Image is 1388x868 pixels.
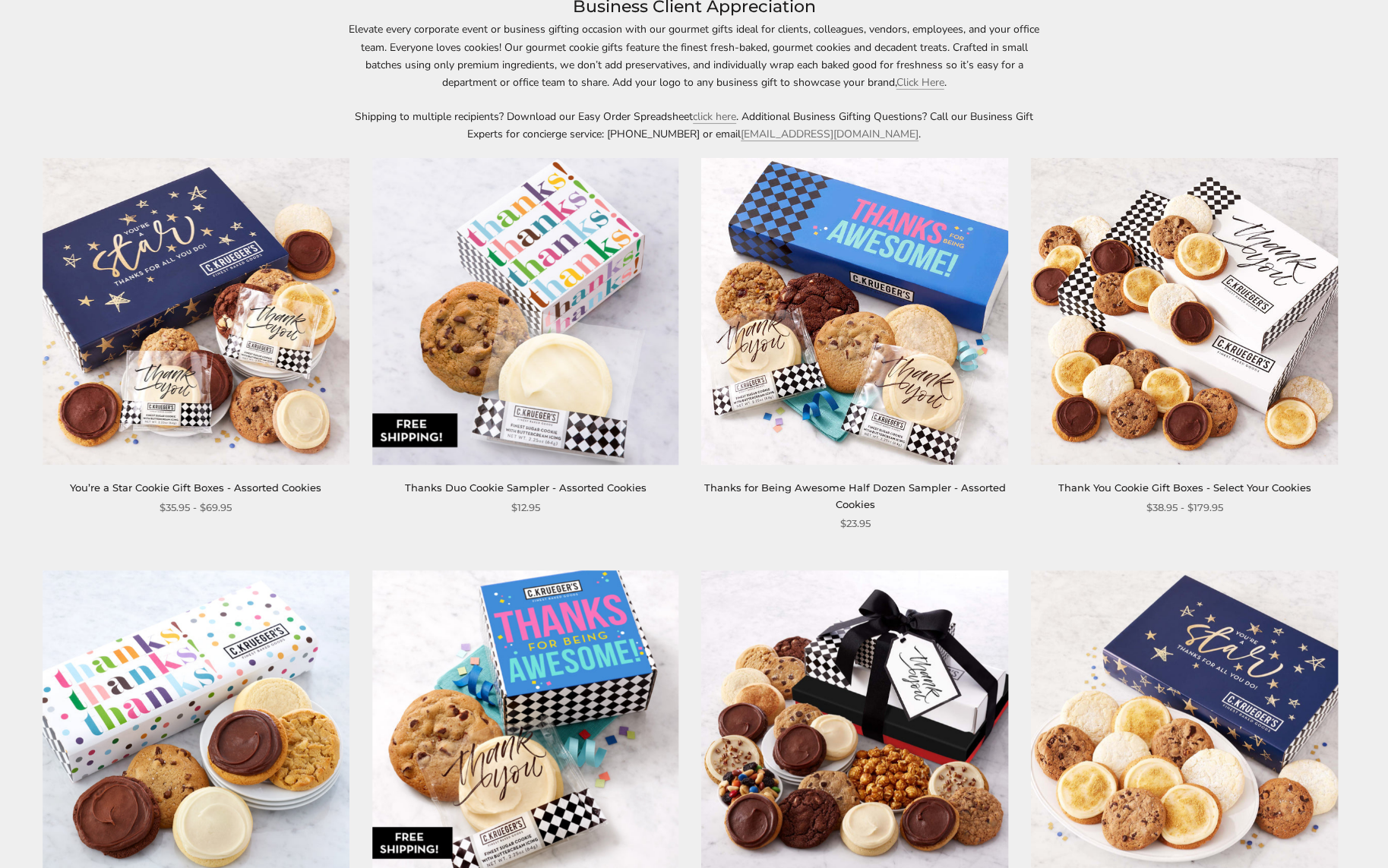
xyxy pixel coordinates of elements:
p: Shipping to multiple recipients? Download our Easy Order Spreadsheet . Additional Business Giftin... [345,108,1044,143]
a: Thanks for Being Awesome Half Dozen Sampler - Assorted Cookies [704,481,1006,510]
p: Elevate every corporate event or business gifting occasion with our gourmet gifts ideal for clien... [345,21,1044,90]
span: $23.95 [839,516,870,532]
span: $12.95 [511,500,540,516]
a: [EMAIL_ADDRESS][DOMAIN_NAME] [741,127,918,141]
img: You’re a Star Cookie Gift Boxes - Assorted Cookies [43,158,349,465]
span: $35.95 - $69.95 [160,500,232,516]
span: $38.95 - $179.95 [1146,500,1223,516]
img: Thanks for Being Awesome Half Dozen Sampler - Assorted Cookies [701,158,1008,465]
a: Thanks Duo Cookie Sampler - Assorted Cookies [405,481,647,494]
a: Click Here [896,75,944,90]
img: Thanks Duo Cookie Sampler - Assorted Cookies [372,158,679,465]
a: You’re a Star Cookie Gift Boxes - Assorted Cookies [70,481,321,494]
a: Thank You Cookie Gift Boxes - Select Your Cookies [1058,481,1311,494]
img: Thank You Cookie Gift Boxes - Select Your Cookies [1031,158,1338,465]
a: click here [693,109,736,124]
